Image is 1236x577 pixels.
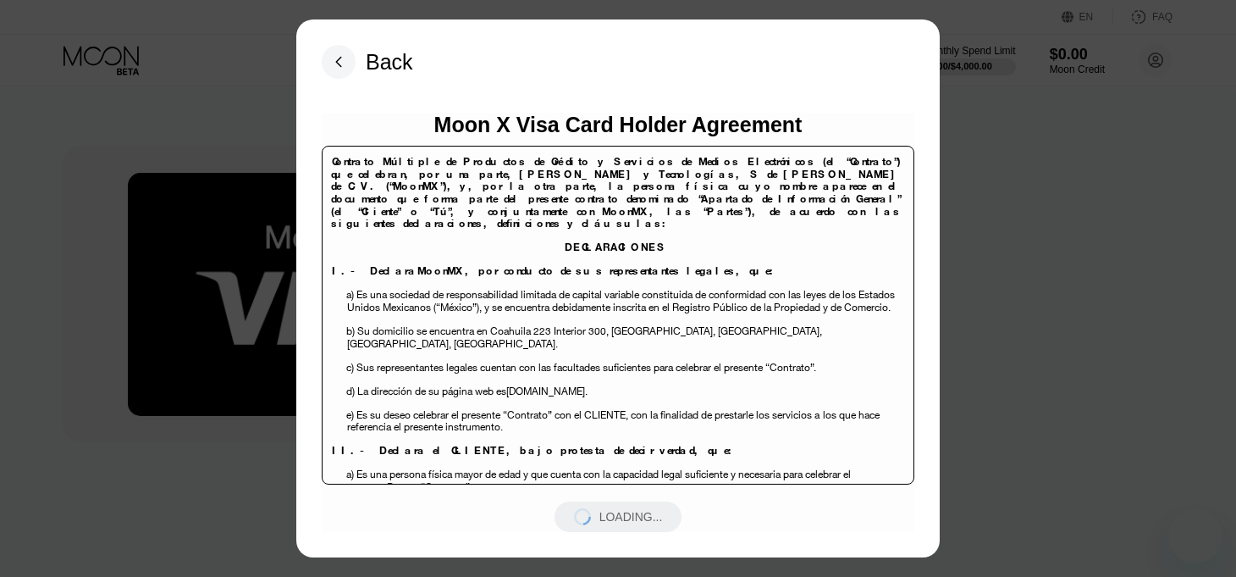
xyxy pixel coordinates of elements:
[347,324,823,351] span: , [GEOGRAPHIC_DATA], [GEOGRAPHIC_DATA].
[346,360,351,374] span: c
[1168,509,1222,563] iframe: Button to launch messaging window
[434,113,803,137] div: Moon X Visa Card Holder Agreement
[490,324,819,338] span: Coahuila 223 Interior 300, [GEOGRAPHIC_DATA], [GEOGRAPHIC_DATA]
[565,240,667,254] span: DECLARACIONES
[602,204,649,219] span: MoonMX
[346,287,895,314] span: a) Es una sociedad de responsabilidad limitada de capital variable constituida de conformidad con...
[506,384,588,398] span: [DOMAIN_NAME].
[351,408,807,422] span: ) Es su deseo celebrar el presente “Contrato” con el CLIENTE, con la finalidad de prestarle los s...
[331,167,901,194] span: [PERSON_NAME] y Tecnologías, S de [PERSON_NAME] de C.V. (“MoonMX”),
[346,324,488,338] span: b) Su domicilio se encuentra en
[332,443,736,458] span: II.- Declara el CLIENTE, bajo protesta de decir verdad, que:
[346,467,851,494] span: a) Es una persona física mayor de edad y que cuenta con la capacidad legal suficiente y necesaria...
[807,408,819,422] span: s a
[332,264,417,278] span: I.- Declara
[346,384,352,398] span: d
[347,408,880,435] span: los que hace referencia el presente instrumento.
[351,360,816,374] span: ) Sus representantes legales cuentan con las facultades suficientes para celebrar el presente “Co...
[346,408,351,422] span: e
[417,264,465,278] span: MoonMX
[352,384,506,398] span: ) La dirección de su página web es
[331,179,900,218] span: y, por la otra parte, la persona física cuyo nombre aparece en el documento que forma parte del p...
[322,45,413,79] div: Back
[366,50,413,75] div: Back
[331,204,901,231] span: , las “Partes”), de acuerdo con las siguientes declaraciones, definiciones y cláusulas:
[331,154,900,181] span: Contrato Múltiple de Productos de Crédito y Servicios de Medios Electrónicos (el “Contrato”) que ...
[465,264,777,278] span: , por conducto de sus representantes legales, que:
